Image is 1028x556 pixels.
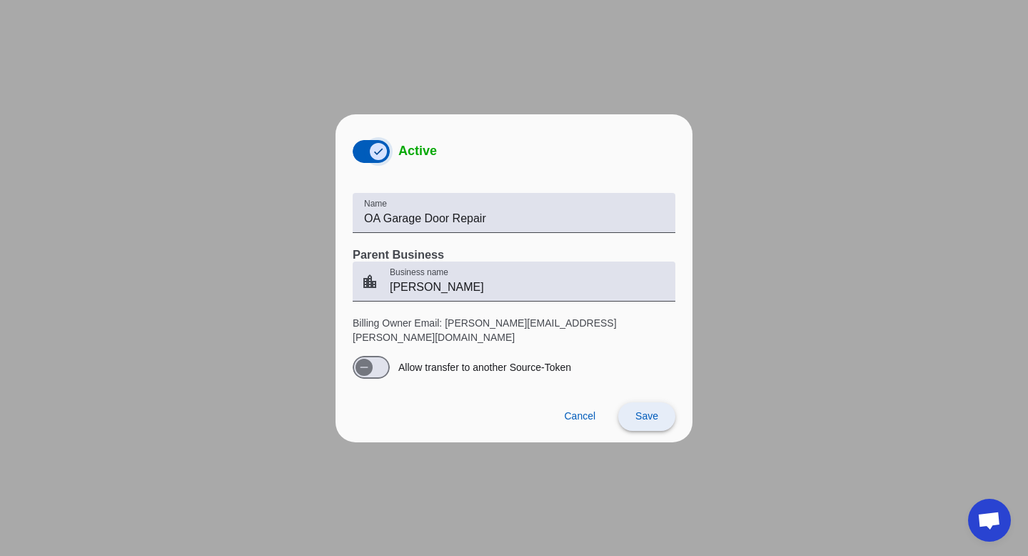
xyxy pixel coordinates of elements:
[353,316,675,344] p: Billing Owner Email: [PERSON_NAME][EMAIL_ADDRESS][PERSON_NAME][DOMAIN_NAME]
[398,144,437,158] span: Active
[353,247,675,262] h3: Parent Business
[618,402,675,431] button: Save
[364,199,387,208] mat-label: Name
[390,267,448,277] mat-label: Business name
[553,402,607,431] button: Cancel
[395,360,571,374] label: Allow transfer to another Source-Token
[564,410,595,422] span: Cancel
[635,410,658,422] span: Save
[968,499,1011,542] div: Open chat
[353,273,387,290] mat-icon: location_city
